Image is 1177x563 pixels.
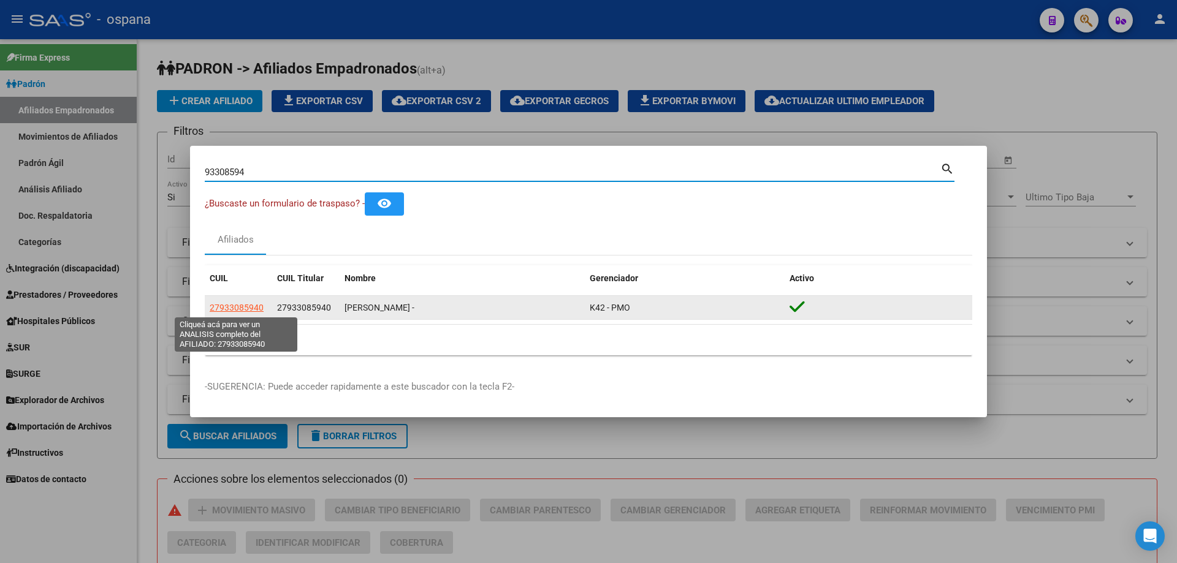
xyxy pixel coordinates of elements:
[785,265,972,292] datatable-header-cell: Activo
[210,303,264,312] span: 27933085940
[377,196,392,211] mat-icon: remove_red_eye
[345,273,376,283] span: Nombre
[1135,521,1165,551] div: Open Intercom Messenger
[205,325,972,355] div: 1 total
[590,273,638,283] span: Gerenciador
[205,198,365,209] span: ¿Buscaste un formulario de traspaso? -
[277,273,324,283] span: CUIL Titular
[940,161,954,175] mat-icon: search
[205,380,972,394] p: -SUGERENCIA: Puede acceder rapidamente a este buscador con la tecla F2-
[590,303,630,312] span: K42 - PMO
[790,273,814,283] span: Activo
[218,233,254,247] div: Afiliados
[585,265,785,292] datatable-header-cell: Gerenciador
[205,265,272,292] datatable-header-cell: CUIL
[345,301,580,315] div: [PERSON_NAME] -
[210,273,228,283] span: CUIL
[272,265,340,292] datatable-header-cell: CUIL Titular
[340,265,585,292] datatable-header-cell: Nombre
[277,303,331,312] span: 27933085940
